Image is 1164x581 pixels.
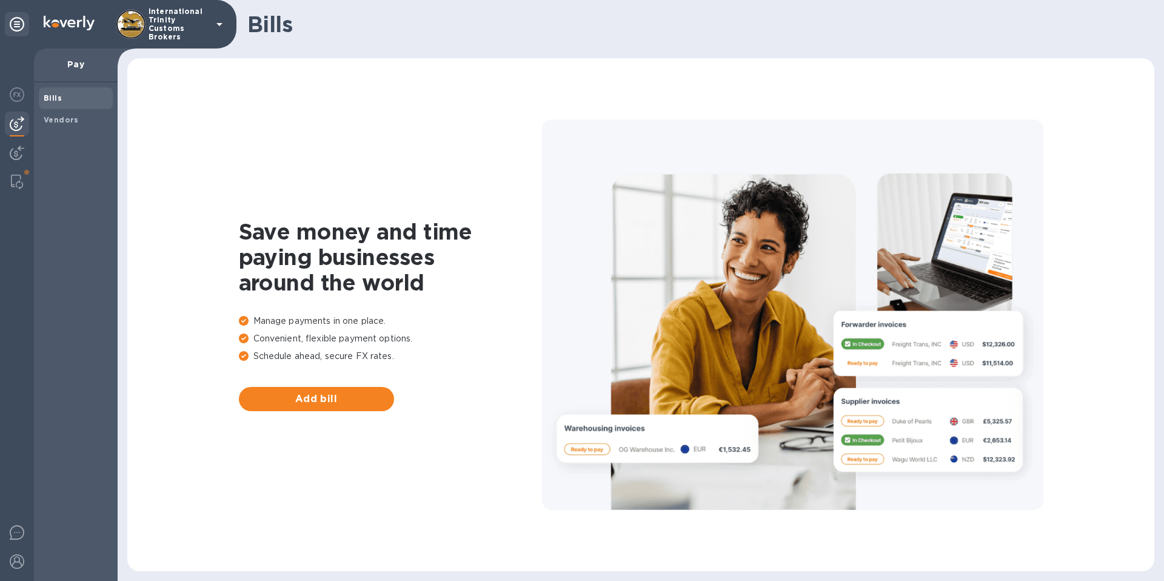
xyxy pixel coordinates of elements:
[239,332,542,345] p: Convenient, flexible payment options.
[239,315,542,327] p: Manage payments in one place.
[44,58,108,70] p: Pay
[149,7,209,41] p: International Trinity Customs Brokers
[239,350,542,363] p: Schedule ahead, secure FX rates.
[44,93,62,102] b: Bills
[247,12,1145,37] h1: Bills
[249,392,384,406] span: Add bill
[239,219,542,295] h1: Save money and time paying businesses around the world
[10,87,24,102] img: Foreign exchange
[239,387,394,411] button: Add bill
[5,12,29,36] div: Unpin categories
[44,115,79,124] b: Vendors
[44,16,95,30] img: Logo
